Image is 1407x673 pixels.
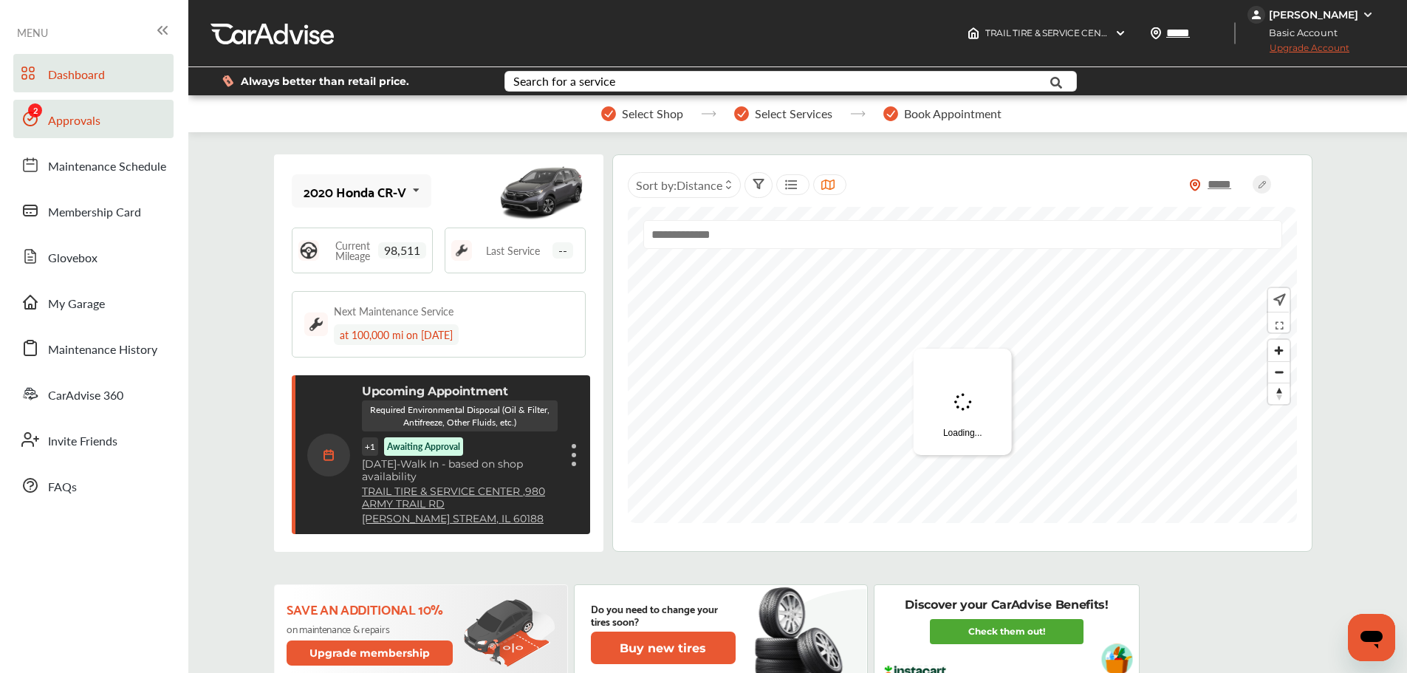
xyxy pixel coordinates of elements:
a: Buy new tires [591,632,739,664]
span: 98,511 [378,242,426,259]
a: FAQs [13,466,174,505]
a: TRAIL TIRE & SERVICE CENTER ,980 ARMY TRAIL RD [362,485,558,510]
img: stepper-checkmark.b5569197.svg [734,106,749,121]
a: Approvals [13,100,174,138]
img: stepper-arrow.e24c07c6.svg [850,111,866,117]
a: Membership Card [13,191,174,230]
button: Reset bearing to north [1268,383,1290,404]
p: Upcoming Appointment [362,384,508,398]
span: Select Services [755,107,832,120]
span: Sort by : [636,177,722,194]
span: - [397,457,400,471]
span: Select Shop [622,107,683,120]
img: stepper-checkmark.b5569197.svg [601,106,616,121]
span: MENU [17,27,48,38]
img: mobile_14212_st0640_046.jpg [497,158,586,225]
a: Dashboard [13,54,174,92]
button: Zoom out [1268,361,1290,383]
div: Next Maintenance Service [334,304,453,318]
a: CarAdvise 360 [13,375,174,413]
p: Save an additional 10% [287,601,456,617]
span: Basic Account [1249,25,1349,41]
a: Invite Friends [13,420,174,459]
p: Awaiting Approval [387,440,460,453]
span: Maintenance Schedule [48,157,166,177]
img: stepper-checkmark.b5569197.svg [883,106,898,121]
a: Check them out! [930,619,1084,644]
button: Buy new tires [591,632,736,664]
span: Membership Card [48,203,141,222]
div: at 100,000 mi on [DATE] [334,324,459,345]
button: Zoom in [1268,340,1290,361]
span: Book Appointment [904,107,1002,120]
div: Loading... [914,349,1012,455]
span: Zoom out [1268,362,1290,383]
iframe: Button to launch messaging window [1348,614,1395,661]
span: Always better than retail price. [241,76,409,86]
img: steering_logo [298,240,319,261]
p: Required Environmental Disposal (Oil & Filter, Antifreeze, Other Fluids, etc.) [362,400,558,431]
a: Maintenance Schedule [13,146,174,184]
a: Maintenance History [13,329,174,367]
span: -- [552,242,573,259]
a: My Garage [13,283,174,321]
img: header-divider.bc55588e.svg [1234,22,1236,44]
span: Invite Friends [48,432,117,451]
div: [PERSON_NAME] [1269,8,1358,21]
p: on maintenance & repairs [287,623,456,635]
span: [DATE] [362,457,397,471]
span: Dashboard [48,66,105,85]
span: Maintenance History [48,341,157,360]
img: dollor_label_vector.a70140d1.svg [222,75,233,87]
a: [PERSON_NAME] STREAM, IL 60188 [362,513,544,525]
span: Distance [677,177,722,194]
p: Discover your CarAdvise Benefits! [905,597,1108,613]
img: calendar-icon.35d1de04.svg [307,434,350,476]
span: Current Mileage [326,240,378,261]
p: Do you need to change your tires soon? [591,602,736,627]
img: location_vector_orange.38f05af8.svg [1189,179,1201,191]
a: Glovebox [13,237,174,276]
canvas: Map [628,207,1297,523]
span: Upgrade Account [1247,42,1349,61]
div: 2020 Honda CR-V [304,184,406,199]
button: Upgrade membership [287,640,453,666]
div: Search for a service [513,75,615,87]
img: header-home-logo.8d720a4f.svg [968,27,979,39]
span: FAQs [48,478,77,497]
img: jVpblrzwTbfkPYzPPzSLxeg0AAAAASUVORK5CYII= [1247,6,1265,24]
p: Walk In - based on shop availability [362,458,558,483]
span: CarAdvise 360 [48,386,123,406]
span: Glovebox [48,249,97,268]
img: recenter.ce011a49.svg [1270,292,1286,308]
img: maintenance_logo [304,312,328,336]
img: WGsFRI8htEPBVLJbROoPRyZpYNWhNONpIPPETTm6eUC0GeLEiAAAAAElFTkSuQmCC [1362,9,1374,21]
img: stepper-arrow.e24c07c6.svg [701,111,716,117]
span: Approvals [48,112,100,131]
img: update-membership.81812027.svg [464,599,555,668]
p: + 1 [362,437,378,456]
img: header-down-arrow.9dd2ce7d.svg [1115,27,1126,39]
img: maintenance_logo [451,240,472,261]
span: Last Service [486,245,540,256]
span: My Garage [48,295,105,314]
img: location_vector.a44bc228.svg [1150,27,1162,39]
span: TRAIL TIRE & SERVICE CENTER , 980 ARMY TRAIL RD [PERSON_NAME] STREAM , IL 60188 [985,27,1359,38]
